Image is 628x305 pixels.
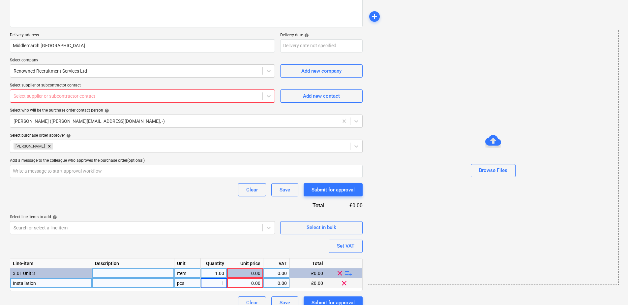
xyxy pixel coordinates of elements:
[280,221,363,234] button: Select in bulk
[230,278,260,288] div: 0.00
[280,89,363,103] button: Add new contact
[174,278,201,288] div: pcs
[303,92,340,100] div: Add new contact
[10,108,363,113] div: Select who will be the purchase order contact person
[174,258,201,268] div: Unit
[10,39,275,52] input: Delivery address
[280,186,290,194] div: Save
[307,223,336,232] div: Select in bulk
[337,242,354,250] div: Set VAT
[340,279,348,287] span: clear
[471,164,516,177] button: Browse Files
[312,186,355,194] div: Submit for approval
[174,268,201,278] div: Item
[14,143,46,150] div: [PERSON_NAME]
[10,215,275,220] div: Select line-items to add
[303,33,309,38] span: help
[368,30,619,285] div: Browse Files
[238,183,266,196] button: Clear
[10,158,363,163] div: Add a message to the colleague who approves the purchase order (optional)
[280,64,363,78] button: Add new company
[46,143,53,150] div: Remove Neil Worstenholme
[263,258,290,268] div: VAT
[371,13,378,20] span: add
[329,240,363,253] button: Set VAT
[103,108,109,113] span: help
[10,165,363,178] input: Write a message to start approval workflow
[335,202,363,209] div: £0.00
[290,268,326,278] div: £0.00
[10,58,275,64] p: Select company
[10,83,275,89] p: Select supplier or subcontractor contact
[203,268,224,278] div: 1.00
[290,278,326,288] div: £0.00
[13,281,36,286] span: Installation
[595,273,628,305] iframe: Chat Widget
[10,133,363,138] div: Select purchase order approver
[266,278,287,288] div: 0.00
[10,33,275,39] p: Delivery address
[13,271,35,276] span: 3.01 Unit 3
[479,166,507,175] div: Browse Files
[344,269,352,277] span: playlist_add
[290,258,326,268] div: Total
[280,39,363,52] input: Delivery date not specified
[277,202,335,209] div: Total
[201,258,227,268] div: Quantity
[301,67,342,75] div: Add new company
[336,269,344,277] span: clear
[246,186,258,194] div: Clear
[227,258,263,268] div: Unit price
[280,33,363,38] div: Delivery date
[51,215,57,220] span: help
[271,183,298,196] button: Save
[92,258,174,268] div: Description
[10,258,92,268] div: Line-item
[266,268,287,278] div: 0.00
[65,133,71,138] span: help
[304,183,363,196] button: Submit for approval
[230,268,260,278] div: 0.00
